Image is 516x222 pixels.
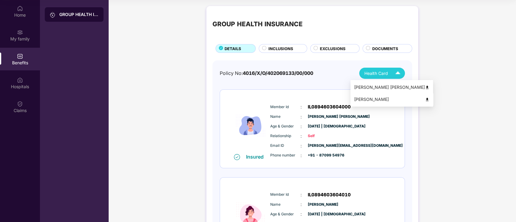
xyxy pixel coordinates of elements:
[270,202,301,208] span: Name
[320,46,346,52] span: EXCLUSIONS
[301,104,302,110] span: :
[243,70,313,76] span: 4016/X/O/402069133/00/000
[308,211,338,217] span: [DATE] | [DEMOGRAPHIC_DATA]
[246,154,267,160] div: Insured
[17,53,23,59] img: svg+xml;base64,PHN2ZyBpZD0iQmVuZWZpdHMiIHhtbG5zPSJodHRwOi8vd3d3LnczLm9yZy8yMDAwL3N2ZyIgd2lkdGg9Ij...
[301,123,302,130] span: :
[268,46,293,52] span: INCLUSIONS
[270,114,301,120] span: Name
[270,192,301,198] span: Member Id
[234,154,240,160] img: svg+xml;base64,PHN2ZyB4bWxucz0iaHR0cDovL3d3dy53My5vcmcvMjAwMC9zdmciIHdpZHRoPSIxNiIgaGVpZ2h0PSIxNi...
[301,152,302,159] span: :
[308,202,338,208] span: [PERSON_NAME]
[308,133,338,139] span: Self
[270,133,301,139] span: Relationship
[308,153,338,158] span: +91 - 87099 54976
[301,114,302,120] span: :
[364,70,388,77] span: Health Card
[17,77,23,83] img: svg+xml;base64,PHN2ZyBpZD0iSG9zcGl0YWxzIiB4bWxucz0iaHR0cDovL3d3dy53My5vcmcvMjAwMC9zdmciIHdpZHRoPS...
[17,101,23,107] img: svg+xml;base64,PHN2ZyBpZD0iQ2xhaW0iIHhtbG5zPSJodHRwOi8vd3d3LnczLm9yZy8yMDAwL3N2ZyIgd2lkdGg9IjIwIi...
[270,104,301,110] span: Member Id
[372,46,398,52] span: DOCUMENTS
[59,11,99,18] div: GROUP HEALTH INSURANCE
[308,103,351,111] span: IL0894603604000
[270,143,301,149] span: Email ID
[308,191,351,198] span: IL0894603604010
[425,85,429,90] img: svg+xml;base64,PHN2ZyB4bWxucz0iaHR0cDovL3d3dy53My5vcmcvMjAwMC9zdmciIHdpZHRoPSI0OCIgaGVpZ2h0PSI0OC...
[308,124,338,129] span: [DATE] | [DEMOGRAPHIC_DATA]
[301,211,302,217] span: :
[270,124,301,129] span: Age & Gender
[425,97,429,102] img: svg+xml;base64,PHN2ZyB4bWxucz0iaHR0cDovL3d3dy53My5vcmcvMjAwMC9zdmciIHdpZHRoPSI0OCIgaGVpZ2h0PSI0OC...
[359,68,405,79] button: Health Card
[393,68,403,79] img: Icuh8uwCUCF+XjCZyLQsAKiDCM9HiE6CMYmKQaPGkZKaA32CAAACiQcFBJY0IsAAAAASUVORK5CYII=
[308,114,338,120] span: [PERSON_NAME] [PERSON_NAME]
[212,19,303,29] div: GROUP HEALTH INSURANCE
[225,46,241,52] span: DETAILS
[354,84,429,91] div: [PERSON_NAME] [PERSON_NAME]
[232,98,269,153] img: icon
[301,143,302,149] span: :
[270,153,301,158] span: Phone number
[270,211,301,217] span: Age & Gender
[50,12,56,18] img: svg+xml;base64,PHN2ZyB3aWR0aD0iMjAiIGhlaWdodD0iMjAiIHZpZXdCb3g9IjAgMCAyMCAyMCIgZmlsbD0ibm9uZSIgeG...
[17,5,23,11] img: svg+xml;base64,PHN2ZyBpZD0iSG9tZSIgeG1sbnM9Imh0dHA6Ly93d3cudzMub3JnLzIwMDAvc3ZnIiB3aWR0aD0iMjAiIG...
[301,133,302,140] span: :
[17,29,23,35] img: svg+xml;base64,PHN2ZyB3aWR0aD0iMjAiIGhlaWdodD0iMjAiIHZpZXdCb3g9IjAgMCAyMCAyMCIgZmlsbD0ibm9uZSIgeG...
[220,69,313,77] div: Policy No:
[301,191,302,198] span: :
[301,201,302,208] span: :
[308,143,338,149] span: [PERSON_NAME][EMAIL_ADDRESS][DOMAIN_NAME]
[354,96,429,103] div: [PERSON_NAME]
